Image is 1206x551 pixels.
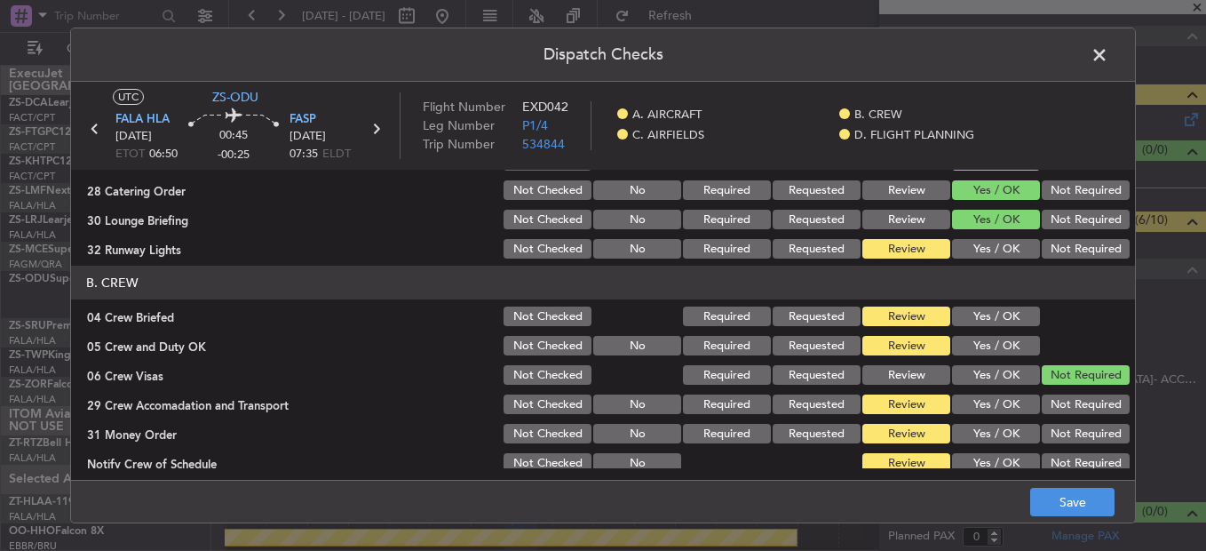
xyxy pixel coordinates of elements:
[952,336,1040,355] button: Yes / OK
[952,365,1040,385] button: Yes / OK
[854,107,902,124] span: B. CREW
[952,239,1040,259] button: Yes / OK
[952,210,1040,229] button: Yes / OK
[952,180,1040,200] button: Yes / OK
[862,365,950,385] button: Review
[862,180,950,200] button: Review
[952,307,1040,326] button: Yes / OK
[952,453,1040,473] button: Yes / OK
[1042,239,1130,259] button: Not Required
[71,28,1135,82] header: Dispatch Checks
[862,424,950,443] button: Review
[1030,488,1115,516] button: Save
[862,336,950,355] button: Review
[1042,210,1130,229] button: Not Required
[952,424,1040,443] button: Yes / OK
[1042,395,1130,414] button: Not Required
[862,210,950,229] button: Review
[862,239,950,259] button: Review
[1042,424,1130,443] button: Not Required
[862,395,950,414] button: Review
[862,453,950,473] button: Review
[1042,180,1130,200] button: Not Required
[952,395,1040,414] button: Yes / OK
[1042,453,1130,473] button: Not Required
[1042,365,1130,385] button: Not Required
[862,307,950,326] button: Review
[854,127,974,145] span: D. FLIGHT PLANNING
